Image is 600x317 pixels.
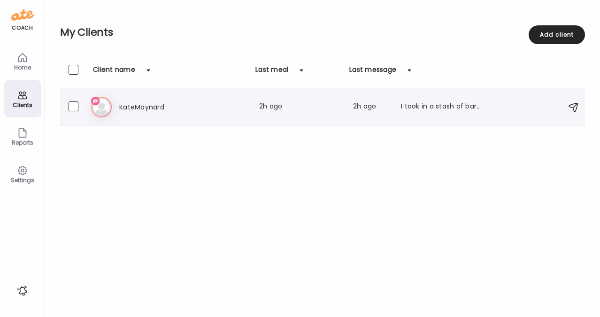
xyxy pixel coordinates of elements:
div: Last meal [255,65,288,80]
div: 2h ago [353,101,390,113]
div: Last message [349,65,396,80]
div: Clients [6,102,39,108]
div: Client name [93,65,135,80]
div: I took in a stash of bars and meat sticks. Prepped a bunch of veggies this week too. Trying to be... [401,101,484,113]
h2: My Clients [60,25,585,39]
img: ate [11,8,34,23]
div: Settings [6,177,39,183]
div: coach [12,24,33,32]
div: Add client [529,25,585,44]
h3: KateMaynard [119,101,202,113]
div: 2h ago [259,101,342,113]
div: Reports [6,139,39,146]
div: Home [6,64,39,70]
